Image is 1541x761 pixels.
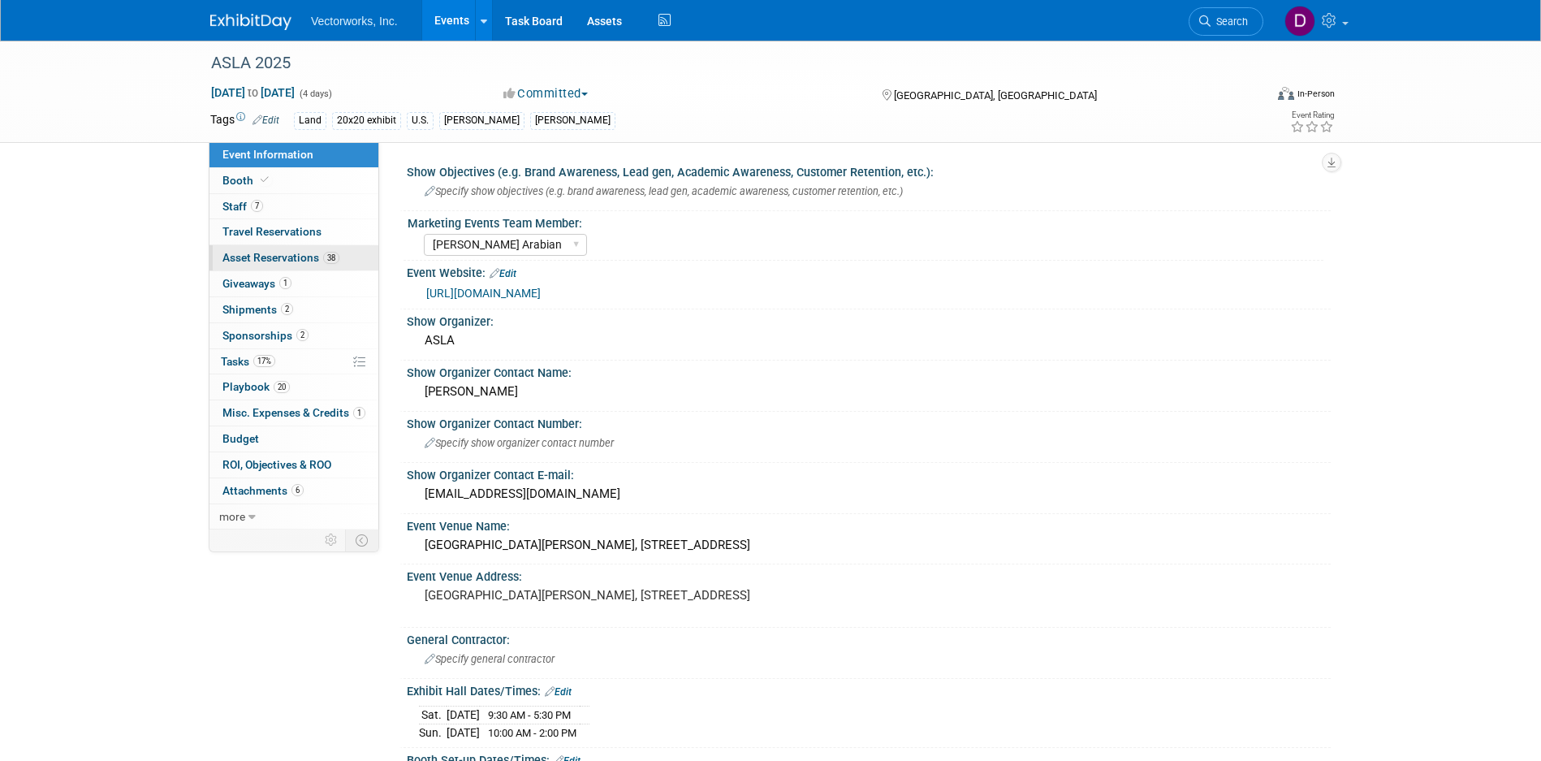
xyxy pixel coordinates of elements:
[346,530,379,551] td: Toggle Event Tabs
[407,160,1331,180] div: Show Objectives (e.g. Brand Awareness, Lead gen, Academic Awareness, Customer Retention, etc.):
[407,309,1331,330] div: Show Organizer:
[419,724,447,741] td: Sun.
[245,86,261,99] span: to
[222,277,291,290] span: Giveaways
[261,175,269,184] i: Booth reservation complete
[407,514,1331,534] div: Event Venue Name:
[498,85,594,102] button: Committed
[1290,111,1334,119] div: Event Rating
[209,323,378,348] a: Sponsorships2
[439,112,524,129] div: [PERSON_NAME]
[209,452,378,478] a: ROI, Objectives & ROO
[209,426,378,452] a: Budget
[311,15,398,28] span: Vectorworks, Inc.
[1297,88,1335,100] div: In-Person
[419,328,1319,353] div: ASLA
[408,211,1323,231] div: Marketing Events Team Member:
[274,381,290,393] span: 20
[253,115,279,126] a: Edit
[251,200,263,212] span: 7
[407,628,1331,648] div: General Contractor:
[1284,6,1315,37] img: Don Hall
[222,432,259,445] span: Budget
[407,463,1331,483] div: Show Organizer Contact E-mail:
[222,380,290,393] span: Playbook
[317,530,346,551] td: Personalize Event Tab Strip
[407,261,1331,282] div: Event Website:
[407,679,1331,700] div: Exhibit Hall Dates/Times:
[209,349,378,374] a: Tasks17%
[222,225,322,238] span: Travel Reservations
[488,727,576,739] span: 10:00 AM - 2:00 PM
[291,484,304,496] span: 6
[447,707,480,724] td: [DATE]
[407,412,1331,432] div: Show Organizer Contact Number:
[222,174,272,187] span: Booth
[294,112,326,129] div: Land
[209,245,378,270] a: Asset Reservations38
[221,355,275,368] span: Tasks
[209,297,378,322] a: Shipments2
[209,504,378,530] a: more
[419,533,1319,558] div: [GEOGRAPHIC_DATA][PERSON_NAME], [STREET_ADDRESS]
[209,142,378,167] a: Event Information
[209,194,378,219] a: Staff7
[210,111,279,130] td: Tags
[1168,84,1335,109] div: Event Format
[419,482,1319,507] div: [EMAIL_ADDRESS][DOMAIN_NAME]
[209,478,378,504] a: Attachments6
[425,653,555,665] span: Specify general contractor
[222,406,365,419] span: Misc. Expenses & Credits
[545,686,572,698] a: Edit
[209,271,378,296] a: Giveaways1
[419,379,1319,404] div: [PERSON_NAME]
[222,458,331,471] span: ROI, Objectives & ROO
[209,374,378,400] a: Playbook20
[425,185,903,197] span: Specify show objectives (e.g. brand awareness, lead gen, academic awareness, customer retention, ...
[425,588,774,603] pre: [GEOGRAPHIC_DATA][PERSON_NAME], [STREET_ADDRESS]
[490,268,516,279] a: Edit
[209,400,378,426] a: Misc. Expenses & Credits1
[222,148,313,161] span: Event Information
[296,329,309,341] span: 2
[488,709,571,721] span: 9:30 AM - 5:30 PM
[298,89,332,99] span: (4 days)
[1278,87,1294,100] img: Format-Inperson.png
[222,200,263,213] span: Staff
[332,112,401,129] div: 20x20 exhibit
[426,287,541,300] a: [URL][DOMAIN_NAME]
[209,219,378,244] a: Travel Reservations
[210,14,291,30] img: ExhibitDay
[353,407,365,419] span: 1
[222,484,304,497] span: Attachments
[222,251,339,264] span: Asset Reservations
[253,355,275,367] span: 17%
[219,510,245,523] span: more
[1211,15,1248,28] span: Search
[530,112,615,129] div: [PERSON_NAME]
[222,303,293,316] span: Shipments
[894,89,1097,102] span: [GEOGRAPHIC_DATA], [GEOGRAPHIC_DATA]
[425,437,614,449] span: Specify show organizer contact number
[209,168,378,193] a: Booth
[323,252,339,264] span: 38
[1189,7,1263,36] a: Search
[281,303,293,315] span: 2
[407,564,1331,585] div: Event Venue Address:
[279,277,291,289] span: 1
[407,112,434,129] div: U.S.
[407,361,1331,381] div: Show Organizer Contact Name:
[447,724,480,741] td: [DATE]
[210,85,296,100] span: [DATE] [DATE]
[222,329,309,342] span: Sponsorships
[419,707,447,724] td: Sat.
[205,49,1239,78] div: ASLA 2025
